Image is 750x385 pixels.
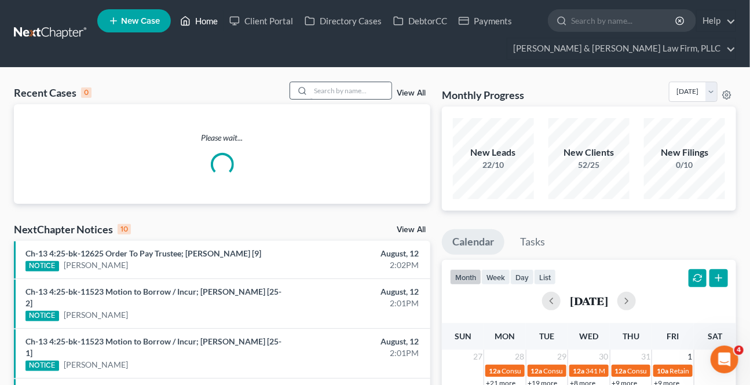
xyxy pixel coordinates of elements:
span: 4 [734,346,744,355]
span: Tue [539,331,554,341]
input: Search by name... [310,82,392,99]
a: Ch-13 4:25-bk-11523 Motion to Borrow / Incur; [PERSON_NAME] [25-2] [25,287,281,308]
div: NextChapter Notices [14,222,131,236]
span: Wed [579,331,598,341]
span: 29 [556,350,568,364]
span: Mon [495,331,515,341]
a: Tasks [510,229,555,255]
div: New Clients [548,146,630,159]
a: Directory Cases [299,10,387,31]
a: View All [397,89,426,97]
span: 12a [489,366,500,375]
a: [PERSON_NAME] [64,259,128,271]
a: DebtorCC [387,10,453,31]
div: 0/10 [644,159,725,171]
div: 10 [118,224,131,234]
span: Consult Date for [PERSON_NAME] [628,366,733,375]
div: NOTICE [25,311,59,321]
a: Ch-13 4:25-bk-12625 Order To Pay Trustee; [PERSON_NAME] [9] [25,248,261,258]
span: Thu [623,331,639,341]
span: 12a [531,366,543,375]
span: 30 [598,350,610,364]
div: August, 12 [295,286,419,298]
div: 2:02PM [295,259,419,271]
iframe: Intercom live chat [711,346,738,373]
span: Sun [455,331,471,341]
span: 10a [657,366,668,375]
span: Sat [708,331,722,341]
a: Ch-13 4:25-bk-11523 Motion to Borrow / Incur; [PERSON_NAME] [25-1] [25,336,281,358]
span: Consult Date for [PERSON_NAME] [502,366,607,375]
div: August, 12 [295,336,419,347]
a: Help [697,10,736,31]
a: Home [174,10,224,31]
button: day [510,269,534,285]
h2: [DATE] [570,295,608,307]
div: 22/10 [453,159,534,171]
a: [PERSON_NAME] [64,359,128,371]
a: View All [397,226,426,234]
span: 1 [687,350,694,364]
a: Calendar [442,229,504,255]
span: 27 [472,350,484,364]
span: 28 [514,350,526,364]
span: 12a [615,366,627,375]
div: 52/25 [548,159,630,171]
div: NOTICE [25,361,59,371]
span: Fri [667,331,679,341]
a: Payments [453,10,518,31]
div: August, 12 [295,248,419,259]
button: week [481,269,510,285]
a: [PERSON_NAME] [64,309,128,321]
div: New Filings [644,146,725,159]
button: month [450,269,481,285]
a: Client Portal [224,10,299,31]
div: 0 [81,87,92,98]
div: 2:01PM [295,347,419,359]
div: New Leads [453,146,534,159]
div: 2:01PM [295,298,419,309]
div: Recent Cases [14,86,92,100]
input: Search by name... [571,10,677,31]
span: 12a [573,366,584,375]
span: 31 [640,350,652,364]
div: NOTICE [25,261,59,272]
button: list [534,269,556,285]
span: New Case [121,17,160,25]
h3: Monthly Progress [442,88,524,102]
p: Please wait... [14,132,430,144]
span: Consult Date for [PERSON_NAME] [544,366,649,375]
a: [PERSON_NAME] & [PERSON_NAME] Law Firm, PLLC [507,38,736,59]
